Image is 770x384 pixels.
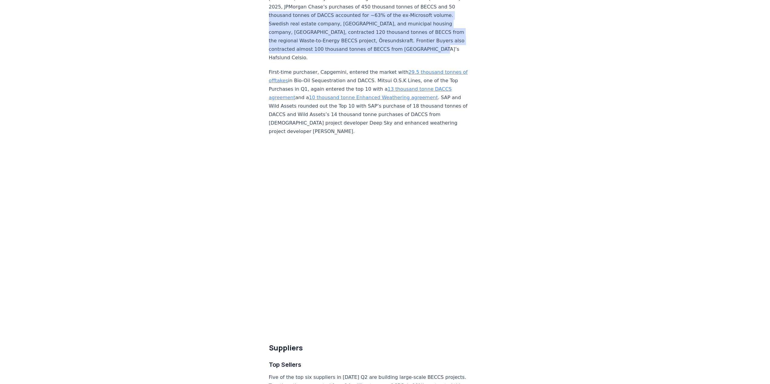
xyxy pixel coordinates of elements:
[309,95,438,100] a: 10 thousand tonne Enhanced Weathering agreement
[269,343,469,353] h2: Suppliers
[269,360,469,369] h3: Top Sellers
[269,68,469,136] p: First-time purchaser, Capgemini, entered the market with in Bio-Oil Sequestration and DACCS. Mits...
[269,142,469,328] iframe: Table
